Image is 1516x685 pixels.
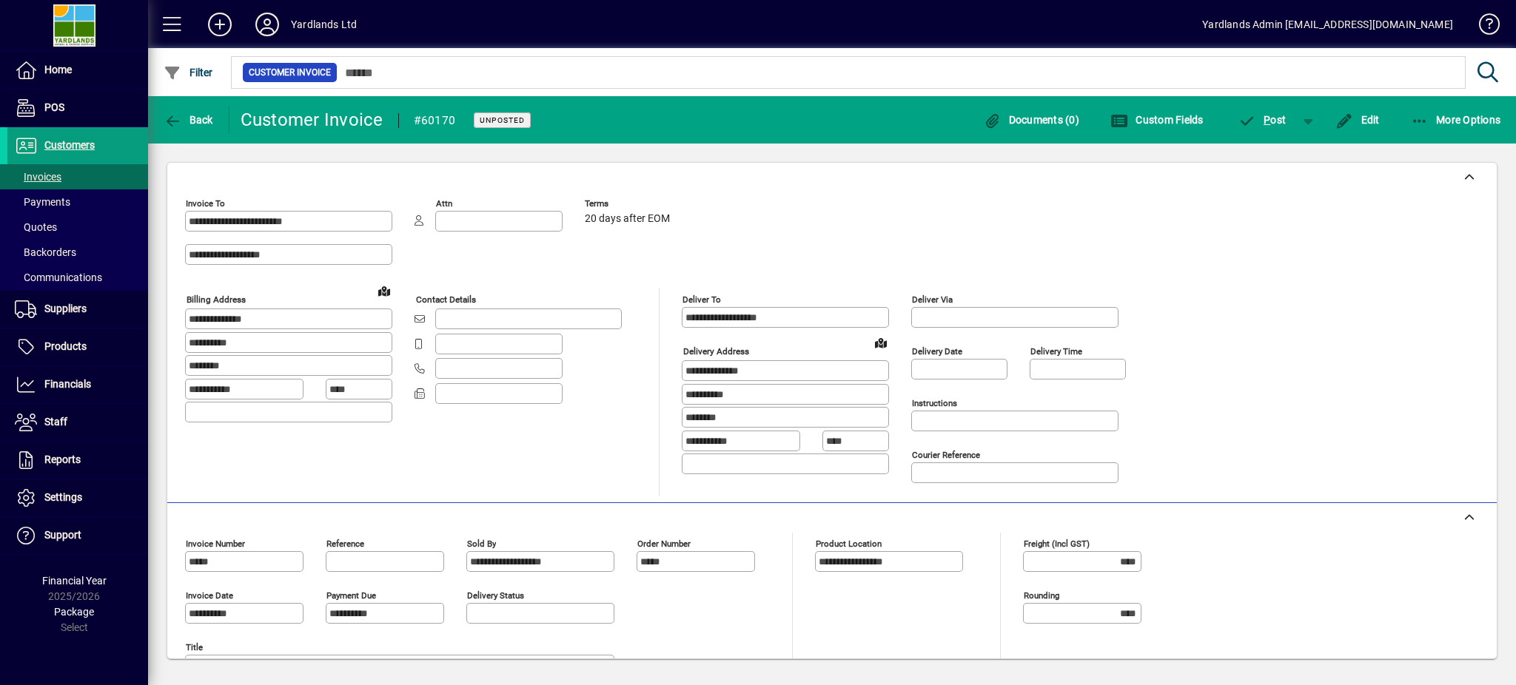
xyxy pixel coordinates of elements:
button: Back [160,107,217,133]
mat-label: Order number [637,539,691,549]
mat-label: Invoice number [186,539,245,549]
mat-label: Delivery status [467,590,524,601]
a: Invoices [7,164,148,189]
button: Add [196,11,244,38]
a: POS [7,90,148,126]
mat-label: Invoice date [186,590,233,601]
span: Edit [1335,114,1380,126]
span: Reports [44,453,81,465]
span: 20 days after EOM [585,213,670,225]
mat-label: Product location [816,539,882,549]
a: Communications [7,265,148,290]
div: Yardlands Admin [EMAIL_ADDRESS][DOMAIN_NAME] [1202,13,1453,36]
mat-label: Invoice To [186,198,225,209]
span: Unposted [480,115,525,125]
a: Home [7,52,148,89]
span: More Options [1411,114,1501,126]
div: #60170 [414,109,456,132]
mat-label: Courier Reference [912,450,980,460]
mat-label: Sold by [467,539,496,549]
a: Suppliers [7,291,148,328]
span: Suppliers [44,303,87,314]
span: Financial Year [42,575,107,587]
span: Package [54,606,94,618]
div: Customer Invoice [241,108,383,132]
mat-label: Deliver To [682,294,721,305]
a: Staff [7,404,148,441]
span: Filter [164,67,213,78]
button: Custom Fields [1107,107,1207,133]
a: Knowledge Base [1468,3,1497,51]
span: Invoices [15,171,61,183]
a: View on map [869,331,893,354]
button: Post [1231,107,1294,133]
a: Payments [7,189,148,215]
mat-label: Instructions [912,398,957,408]
mat-label: Delivery time [1030,346,1082,357]
button: Documents (0) [979,107,1083,133]
span: POS [44,101,64,113]
mat-label: Reference [326,539,364,549]
a: Support [7,517,148,554]
span: Home [44,64,72,75]
mat-label: Attn [436,198,452,209]
div: Yardlands Ltd [291,13,357,36]
mat-label: Deliver via [912,294,953,305]
span: Documents (0) [983,114,1079,126]
span: Products [44,340,87,352]
span: Support [44,529,81,541]
mat-label: Rounding [1024,590,1059,601]
a: Reports [7,442,148,479]
button: Profile [244,11,291,38]
a: View on map [372,279,396,303]
mat-label: Delivery date [912,346,962,357]
button: Filter [160,59,217,86]
button: More Options [1407,107,1505,133]
span: Staff [44,416,67,428]
mat-label: Freight (incl GST) [1024,539,1090,549]
span: ost [1238,114,1287,126]
mat-label: Title [186,642,203,652]
span: P [1264,114,1270,126]
span: Customers [44,139,95,151]
a: Settings [7,479,148,516]
span: Customer Invoice [249,65,331,80]
a: Quotes [7,215,148,240]
span: Communications [15,271,102,283]
a: Products [7,328,148,365]
mat-label: Payment due [326,590,376,601]
span: Quotes [15,221,57,233]
a: Financials [7,366,148,403]
a: Backorders [7,240,148,265]
span: Financials [44,378,91,390]
span: Backorders [15,246,76,258]
span: Settings [44,491,82,503]
button: Edit [1332,107,1383,133]
span: Terms [585,199,674,209]
span: Back [164,114,213,126]
span: Payments [15,196,70,208]
span: Custom Fields [1110,114,1204,126]
app-page-header-button: Back [148,107,229,133]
